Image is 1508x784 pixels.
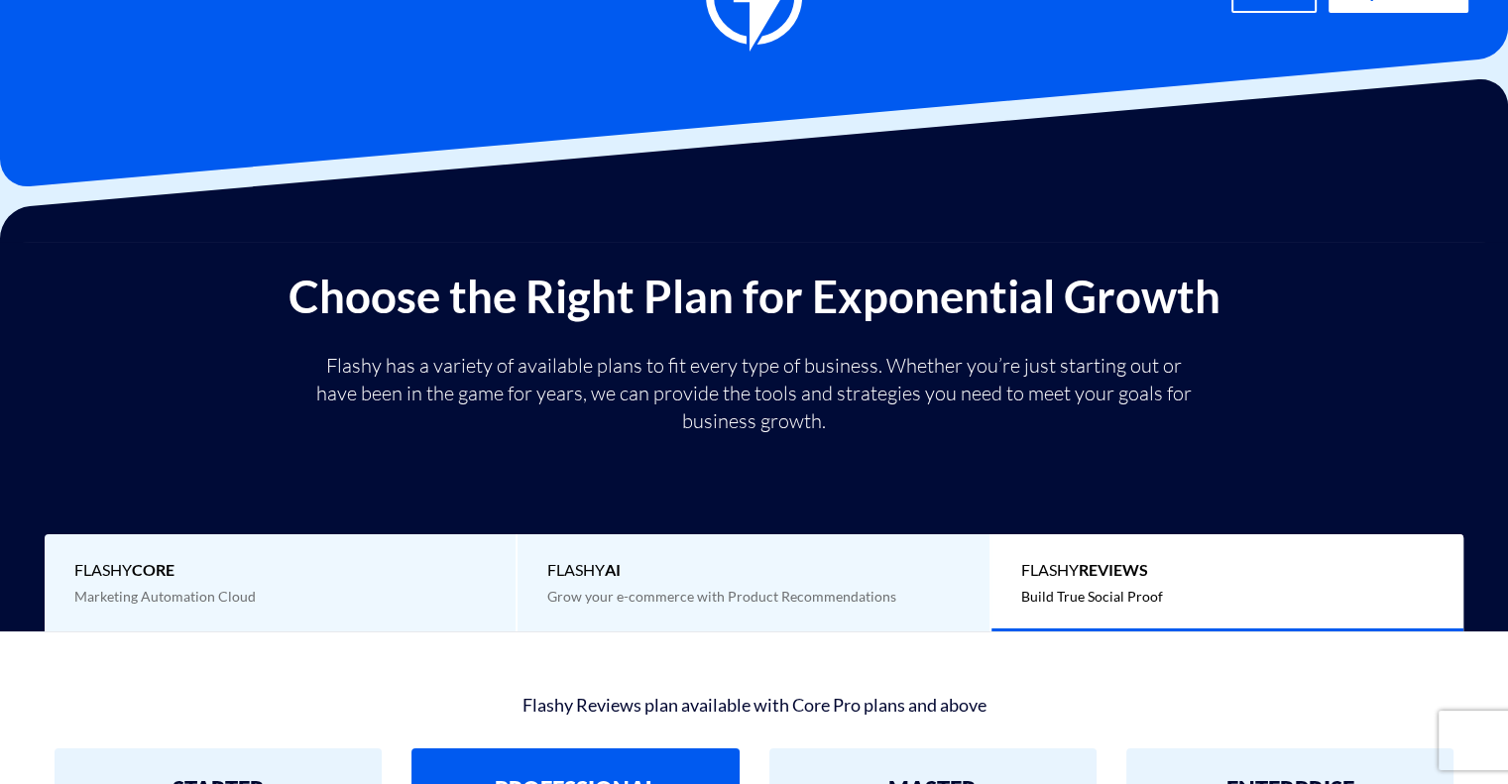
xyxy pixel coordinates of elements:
[1021,559,1435,582] span: Flashy
[605,560,621,579] b: AI
[74,588,256,605] span: Marketing Automation Cloud
[1079,560,1148,579] b: REVIEWS
[40,686,1468,719] div: Flashy Reviews plan available with Core Pro plans and above
[74,559,486,582] span: Flashy
[308,352,1201,435] p: Flashy has a variety of available plans to fit every type of business. Whether you’re just starti...
[1021,588,1163,605] span: Build True Social Proof
[547,559,959,582] span: Flashy
[547,588,896,605] span: Grow your e-commerce with Product Recommendations
[132,560,174,579] b: Core
[15,272,1493,321] h2: Choose the Right Plan for Exponential Growth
